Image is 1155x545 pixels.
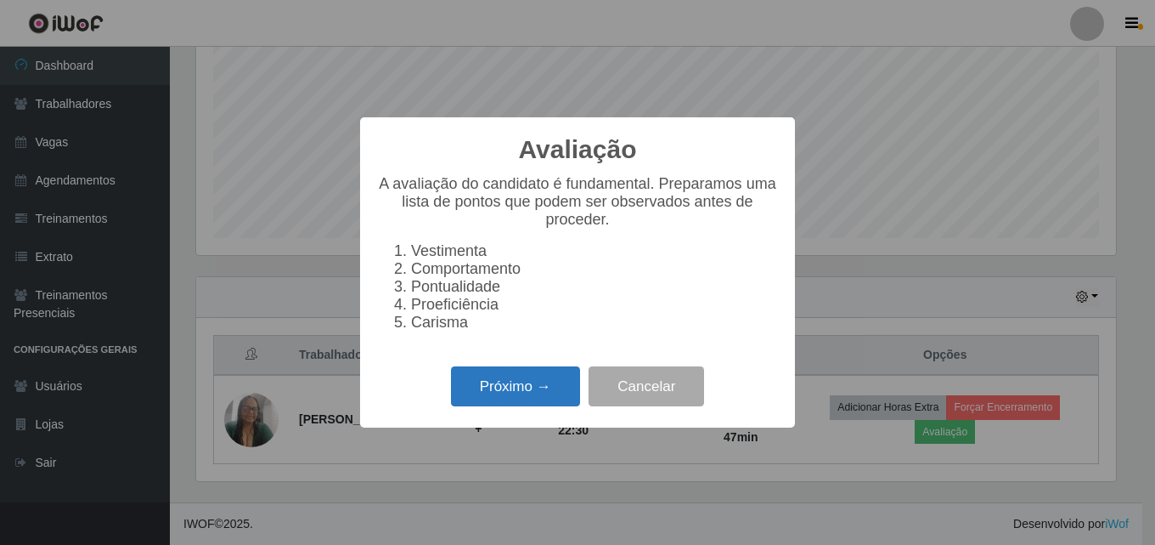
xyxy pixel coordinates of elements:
[411,242,778,260] li: Vestimenta
[411,260,778,278] li: Comportamento
[451,366,580,406] button: Próximo →
[377,175,778,229] p: A avaliação do candidato é fundamental. Preparamos uma lista de pontos que podem ser observados a...
[411,296,778,314] li: Proeficiência
[589,366,704,406] button: Cancelar
[411,314,778,332] li: Carisma
[519,134,637,165] h2: Avaliação
[411,278,778,296] li: Pontualidade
